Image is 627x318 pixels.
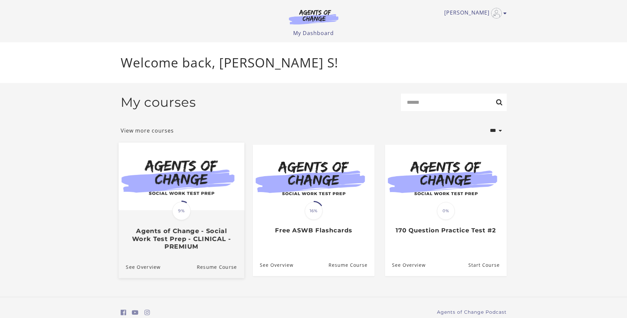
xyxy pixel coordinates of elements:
[144,309,150,316] i: https://www.instagram.com/agentsofchangeprep/ (Open in a new window)
[118,256,160,278] a: Agents of Change - Social Work Test Prep - CLINICAL - PREMIUM: See Overview
[172,202,191,220] span: 9%
[437,202,455,220] span: 0%
[132,309,138,316] i: https://www.youtube.com/c/AgentsofChangeTestPrepbyMeaganMitchell (Open in a new window)
[260,227,367,234] h3: Free ASWB Flashcards
[385,254,426,276] a: 170 Question Practice Test #2: See Overview
[305,202,323,220] span: 16%
[437,309,507,316] a: Agents of Change Podcast
[121,309,126,316] i: https://www.facebook.com/groups/aswbtestprep (Open in a new window)
[121,95,196,110] h2: My courses
[293,29,334,37] a: My Dashboard
[197,256,244,278] a: Agents of Change - Social Work Test Prep - CLINICAL - PREMIUM: Resume Course
[253,254,294,276] a: Free ASWB Flashcards: See Overview
[444,8,503,19] a: Toggle menu
[392,227,499,234] h3: 170 Question Practice Test #2
[468,254,506,276] a: 170 Question Practice Test #2: Resume Course
[282,9,345,24] img: Agents of Change Logo
[126,227,237,250] h3: Agents of Change - Social Work Test Prep - CLINICAL - PREMIUM
[121,127,174,135] a: View more courses
[144,308,150,317] a: https://www.instagram.com/agentsofchangeprep/ (Open in a new window)
[121,308,126,317] a: https://www.facebook.com/groups/aswbtestprep (Open in a new window)
[121,53,507,72] p: Welcome back, [PERSON_NAME] S!
[328,254,374,276] a: Free ASWB Flashcards: Resume Course
[132,308,138,317] a: https://www.youtube.com/c/AgentsofChangeTestPrepbyMeaganMitchell (Open in a new window)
